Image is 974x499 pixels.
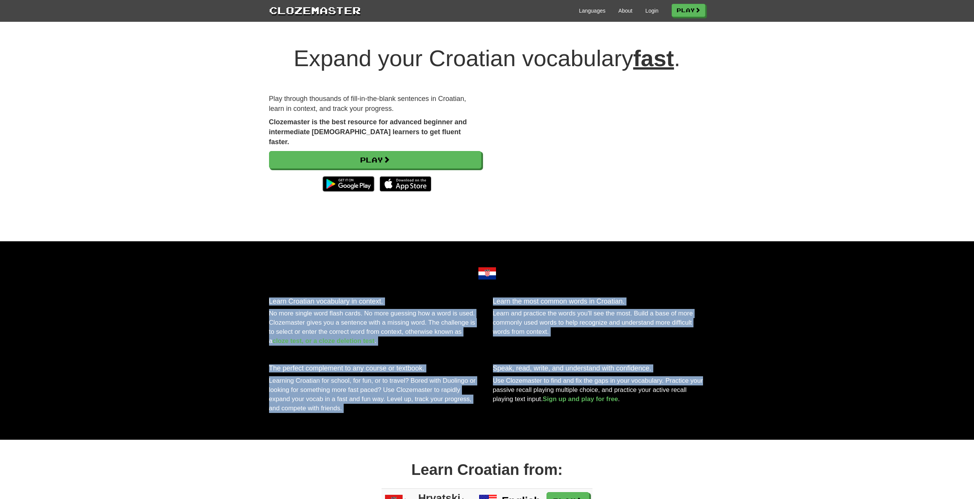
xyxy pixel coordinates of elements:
h3: Speak, read, write, and understand with confidence. [493,365,705,372]
a: Login [645,7,658,15]
a: About [618,7,633,15]
a: Sign up and play for free [543,395,618,403]
p: No more single word flash cards. No more guessing how a word is used. Clozemaster gives you a sen... [269,309,481,346]
a: Languages [579,7,605,15]
a: Play [269,151,481,169]
h1: Expand your Croatian vocabulary . [269,46,705,71]
a: Play [672,4,705,17]
p: Use Clozemaster to find and fix the gaps in your vocabulary. Practice your passive recall playing... [493,376,705,404]
a: cloze test, or a cloze deletion test [272,337,375,345]
p: Learning Croatian for school, for fun, or to travel? Bored with Duolingo or looking for something... [269,376,481,413]
h3: Learn the most common words in Croatian. [493,298,705,306]
img: Get it on Google Play [319,172,378,195]
a: Clozemaster [269,3,361,17]
img: Download_on_the_App_Store_Badge_US-UK_135x40-25178aeef6eb6b83b96f5f2d004eda3bffbb37122de64afbaef7... [380,176,431,192]
div: Learn Croatian from: [269,459,705,481]
h3: Learn Croatian vocabulary in context. [269,298,481,306]
u: fast [633,46,674,71]
p: Learn and practice the words you'll see the most. Build a base of more commonly used words to hel... [493,309,705,336]
p: Play through thousands of fill-in-the-blank sentences in Croatian, learn in context, and track yo... [269,94,481,114]
h3: The perfect complement to any course or textbook. [269,365,481,372]
strong: Clozemaster is the best resource for advanced beginner and intermediate [DEMOGRAPHIC_DATA] learne... [269,118,467,145]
